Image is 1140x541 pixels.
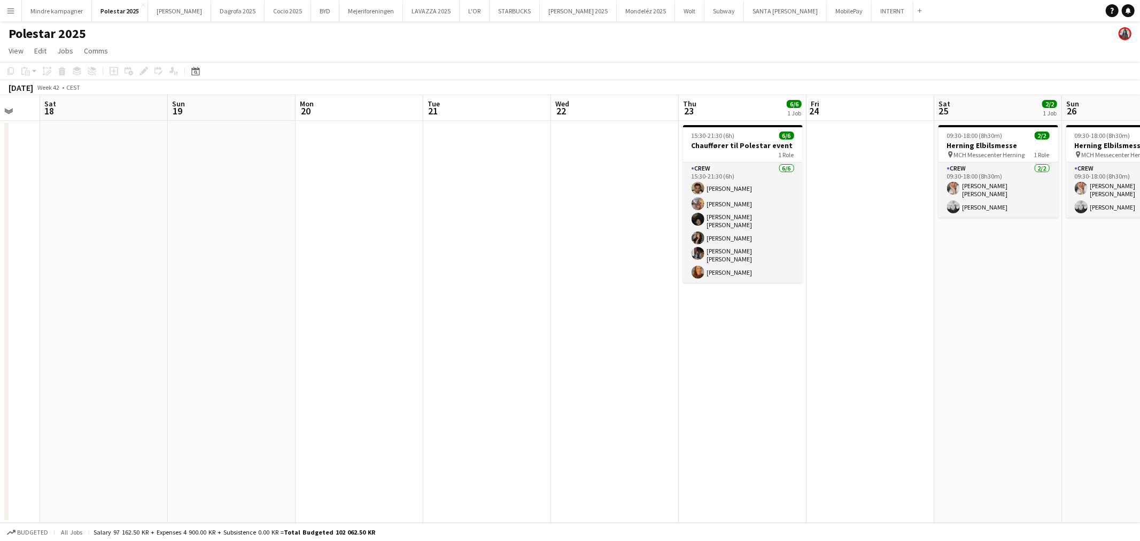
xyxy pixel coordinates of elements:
[66,83,80,91] div: CEST
[428,99,440,109] span: Tue
[937,105,950,117] span: 25
[9,46,24,56] span: View
[84,46,108,56] span: Comms
[939,125,1058,218] app-job-card: 09:30-18:00 (8h30m)2/2Herning Elbilsmesse MCH Messecenter Herning1 RoleCrew2/209:30-18:00 (8h30m)...
[35,83,62,91] span: Week 42
[787,109,801,117] div: 1 Job
[9,26,86,42] h1: Polestar 2025
[339,1,403,21] button: Mejeriforeningen
[939,99,950,109] span: Sat
[683,141,803,150] h3: Chauffører til Polestar event
[744,1,827,21] button: SANTA [PERSON_NAME]
[148,1,211,21] button: [PERSON_NAME]
[426,105,440,117] span: 21
[490,1,540,21] button: STARBUCKS
[681,105,696,117] span: 23
[4,44,28,58] a: View
[43,105,56,117] span: 18
[94,528,375,536] div: Salary 97 162.50 KR + Expenses 4 900.00 KR + Subsistence 0.00 KR =
[5,527,50,538] button: Budgeted
[34,46,46,56] span: Edit
[827,1,872,21] button: MobilePay
[300,99,314,109] span: Mon
[1034,151,1050,159] span: 1 Role
[617,1,675,21] button: Mondeléz 2025
[57,46,73,56] span: Jobs
[53,44,77,58] a: Jobs
[284,528,375,536] span: Total Budgeted 102 062.50 KR
[809,105,819,117] span: 24
[872,1,913,21] button: INTERNT
[9,82,33,93] div: [DATE]
[779,132,794,140] span: 6/6
[1043,109,1057,117] div: 1 Job
[311,1,339,21] button: BYD
[683,163,803,283] app-card-role: Crew6/615:30-21:30 (6h)[PERSON_NAME][PERSON_NAME][PERSON_NAME] [PERSON_NAME][PERSON_NAME][PERSON_...
[779,151,794,159] span: 1 Role
[298,105,314,117] span: 20
[211,1,265,21] button: Dagrofa 2025
[265,1,311,21] button: Cocio 2025
[1119,27,1131,40] app-user-avatar: Mia Tidemann
[554,105,569,117] span: 22
[692,132,735,140] span: 15:30-21:30 (6h)
[947,132,1003,140] span: 09:30-18:00 (8h30m)
[704,1,744,21] button: Subway
[683,99,696,109] span: Thu
[30,44,51,58] a: Edit
[787,100,802,108] span: 6/6
[1075,132,1130,140] span: 09:30-18:00 (8h30m)
[59,528,84,536] span: All jobs
[939,163,1058,218] app-card-role: Crew2/209:30-18:00 (8h30m)[PERSON_NAME] [PERSON_NAME][PERSON_NAME]
[1042,100,1057,108] span: 2/2
[92,1,148,21] button: Polestar 2025
[954,151,1025,159] span: MCH Messecenter Herning
[540,1,617,21] button: [PERSON_NAME] 2025
[403,1,460,21] button: LAVAZZA 2025
[172,99,185,109] span: Sun
[675,1,704,21] button: Wolt
[1035,132,1050,140] span: 2/2
[555,99,569,109] span: Wed
[170,105,185,117] span: 19
[811,99,819,109] span: Fri
[1065,105,1079,117] span: 26
[17,529,48,536] span: Budgeted
[460,1,490,21] button: L'OR
[22,1,92,21] button: Mindre kampagner
[683,125,803,283] app-job-card: 15:30-21:30 (6h)6/6Chauffører til Polestar event1 RoleCrew6/615:30-21:30 (6h)[PERSON_NAME][PERSON...
[939,141,1058,150] h3: Herning Elbilsmesse
[44,99,56,109] span: Sat
[1066,99,1079,109] span: Sun
[80,44,112,58] a: Comms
